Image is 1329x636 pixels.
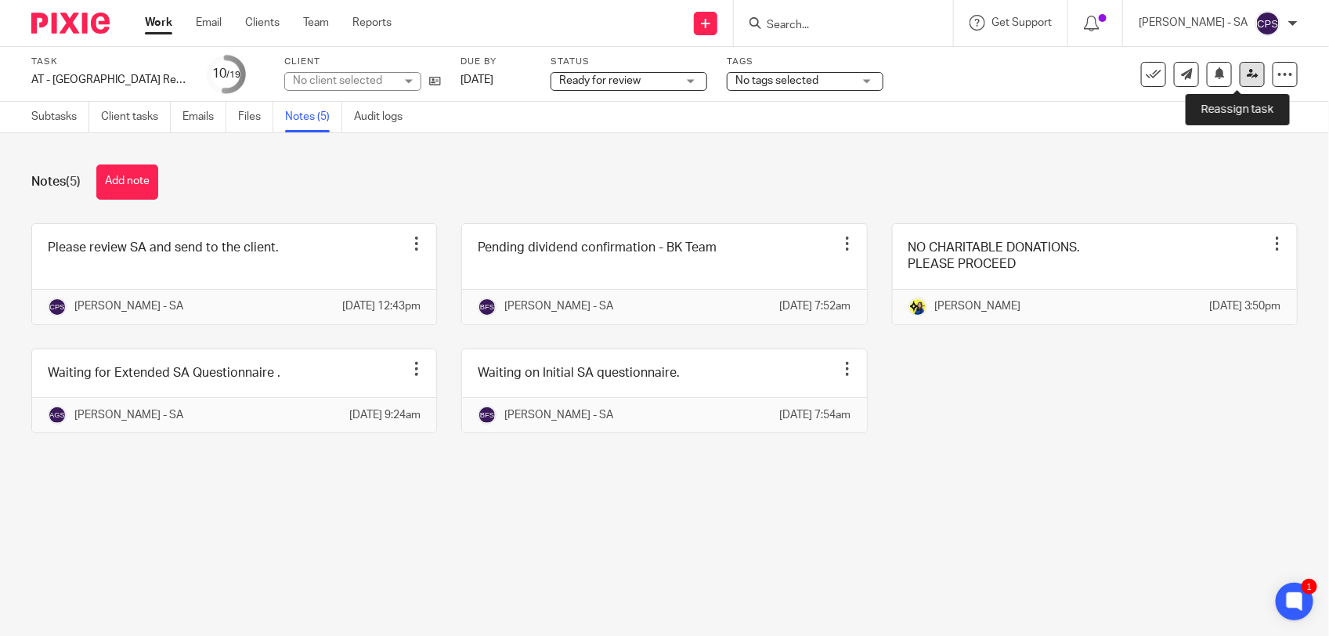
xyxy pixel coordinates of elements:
[74,407,183,423] p: [PERSON_NAME] - SA
[245,15,280,31] a: Clients
[935,298,1021,314] p: [PERSON_NAME]
[349,407,421,423] p: [DATE] 9:24am
[460,74,493,85] span: [DATE]
[354,102,414,132] a: Audit logs
[303,15,329,31] a: Team
[74,298,183,314] p: [PERSON_NAME] - SA
[460,56,531,68] label: Due by
[31,72,188,88] div: AT - SA Return - PE 05-04-2025
[226,70,240,79] small: /19
[284,56,441,68] label: Client
[352,15,392,31] a: Reports
[727,56,883,68] label: Tags
[31,56,188,68] label: Task
[31,72,188,88] div: AT - [GEOGRAPHIC_DATA] Return - PE [DATE]
[780,298,851,314] p: [DATE] 7:52am
[342,298,421,314] p: [DATE] 12:43pm
[1302,579,1317,594] div: 1
[101,102,171,132] a: Client tasks
[991,17,1052,28] span: Get Support
[66,175,81,188] span: (5)
[182,102,226,132] a: Emails
[504,407,613,423] p: [PERSON_NAME] - SA
[551,56,707,68] label: Status
[908,298,927,316] img: Bobo-Starbridge%201.jpg
[293,73,395,89] div: No client selected
[735,75,818,86] span: No tags selected
[96,164,158,200] button: Add note
[1255,11,1280,36] img: svg%3E
[559,75,641,86] span: Ready for review
[504,298,613,314] p: [PERSON_NAME] - SA
[478,298,497,316] img: svg%3E
[765,19,906,33] input: Search
[196,15,222,31] a: Email
[48,298,67,316] img: svg%3E
[31,13,110,34] img: Pixie
[31,102,89,132] a: Subtasks
[212,65,240,83] div: 10
[238,102,273,132] a: Files
[145,15,172,31] a: Work
[1139,15,1248,31] p: [PERSON_NAME] - SA
[1209,298,1281,314] p: [DATE] 3:50pm
[478,406,497,425] img: svg%3E
[48,406,67,425] img: svg%3E
[285,102,342,132] a: Notes (5)
[31,174,81,190] h1: Notes
[780,407,851,423] p: [DATE] 7:54am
